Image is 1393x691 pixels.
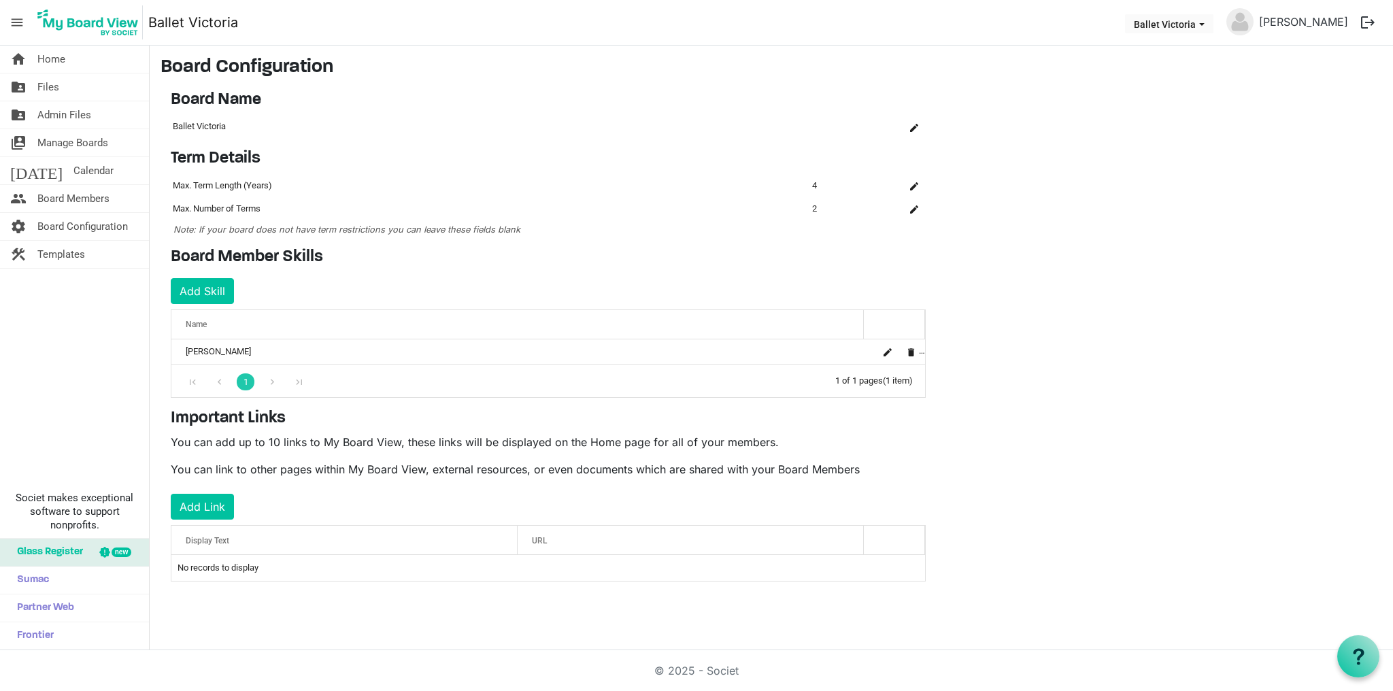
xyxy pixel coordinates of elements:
[161,56,1382,80] h3: Board Configuration
[654,664,739,677] a: © 2025 - Societ
[835,375,883,386] span: 1 of 1 pages
[171,248,926,267] h4: Board Member Skills
[835,365,925,394] div: 1 of 1 pages (1 item)
[864,339,925,364] td: is Command column column header
[10,157,63,184] span: [DATE]
[10,73,27,101] span: folder_shared
[10,539,83,566] span: Glass Register
[171,90,926,110] h4: Board Name
[73,157,114,184] span: Calendar
[184,371,202,390] div: Go to first page
[171,278,234,304] button: Add Skill
[112,547,131,557] div: new
[37,185,110,212] span: Board Members
[810,174,865,197] td: 4 column header Name
[148,9,238,36] a: Ballet Victoria
[171,494,234,520] button: Add Link
[532,536,547,545] span: URL
[10,101,27,129] span: folder_shared
[171,409,926,428] h4: Important Links
[290,371,308,390] div: Go to last page
[10,185,27,212] span: people
[171,197,810,220] td: Max. Number of Terms column header Name
[186,536,229,545] span: Display Text
[10,622,54,650] span: Frontier
[878,115,926,138] td: is Command column column header
[865,174,926,197] td: is Command column column header
[37,213,128,240] span: Board Configuration
[905,199,924,218] button: Edit
[37,46,65,73] span: Home
[171,174,810,197] td: Max. Term Length (Years) column header Name
[37,129,108,156] span: Manage Boards
[210,371,229,390] div: Go to previous page
[10,213,27,240] span: settings
[810,197,865,220] td: 2 column header Name
[878,342,897,361] button: Edit
[171,555,925,581] td: No records to display
[1354,8,1382,37] button: logout
[865,197,926,220] td: is Command column column header
[1254,8,1354,35] a: [PERSON_NAME]
[10,129,27,156] span: switch_account
[263,371,282,390] div: Go to next page
[10,594,74,622] span: Partner Web
[10,46,27,73] span: home
[883,375,913,386] span: (1 item)
[905,176,924,195] button: Edit
[186,320,207,329] span: Name
[37,241,85,268] span: Templates
[171,339,864,364] td: Nicole Pelan column header Name
[37,73,59,101] span: Files
[171,461,926,477] p: You can link to other pages within My Board View, external resources, or even documents which are...
[4,10,30,35] span: menu
[6,491,143,532] span: Societ makes exceptional software to support nonprofits.
[37,101,91,129] span: Admin Files
[237,373,254,390] a: Goto Page 1
[902,342,921,361] button: Delete
[33,5,143,39] img: My Board View Logo
[171,149,926,169] h4: Term Details
[1226,8,1254,35] img: no-profile-picture.svg
[10,567,49,594] span: Sumac
[10,241,27,268] span: construction
[173,224,520,235] span: Note: If your board does not have term restrictions you can leave these fields blank
[33,5,148,39] a: My Board View Logo
[905,117,924,136] button: Edit
[171,434,926,450] p: You can add up to 10 links to My Board View, these links will be displayed on the Home page for a...
[1125,14,1213,33] button: Ballet Victoria dropdownbutton
[171,115,878,138] td: Ballet Victoria column header Name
